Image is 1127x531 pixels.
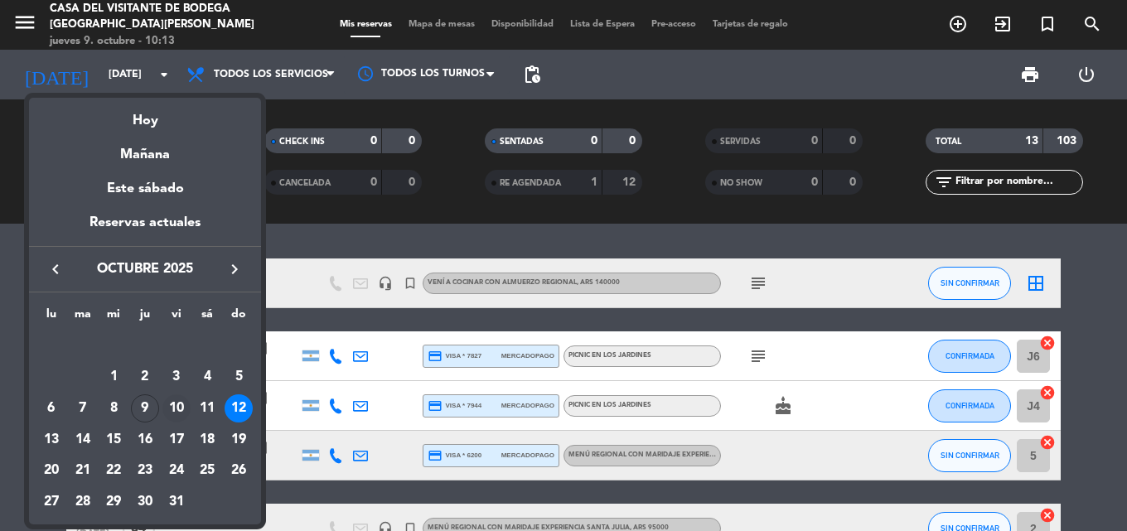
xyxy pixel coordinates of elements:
[192,362,224,393] td: 4 de octubre de 2025
[29,166,261,212] div: Este sábado
[29,132,261,166] div: Mañana
[193,426,221,454] div: 18
[36,305,67,331] th: lunes
[36,393,67,424] td: 6 de octubre de 2025
[129,393,161,424] td: 9 de octubre de 2025
[67,456,99,487] td: 21 de octubre de 2025
[220,258,249,280] button: keyboard_arrow_right
[131,488,159,516] div: 30
[131,457,159,485] div: 23
[69,394,97,422] div: 7
[98,393,129,424] td: 8 de octubre de 2025
[193,394,221,422] div: 11
[98,456,129,487] td: 22 de octubre de 2025
[99,394,128,422] div: 8
[192,456,224,487] td: 25 de octubre de 2025
[193,457,221,485] div: 25
[225,259,244,279] i: keyboard_arrow_right
[129,424,161,456] td: 16 de octubre de 2025
[161,362,192,393] td: 3 de octubre de 2025
[161,305,192,331] th: viernes
[129,456,161,487] td: 23 de octubre de 2025
[67,486,99,518] td: 28 de octubre de 2025
[36,486,67,518] td: 27 de octubre de 2025
[37,488,65,516] div: 27
[99,426,128,454] div: 15
[131,363,159,391] div: 2
[46,259,65,279] i: keyboard_arrow_left
[67,305,99,331] th: martes
[161,424,192,456] td: 17 de octubre de 2025
[98,362,129,393] td: 1 de octubre de 2025
[99,488,128,516] div: 29
[129,362,161,393] td: 2 de octubre de 2025
[225,457,253,485] div: 26
[162,363,191,391] div: 3
[162,394,191,422] div: 10
[223,424,254,456] td: 19 de octubre de 2025
[225,363,253,391] div: 5
[69,488,97,516] div: 28
[131,394,159,422] div: 9
[192,424,224,456] td: 18 de octubre de 2025
[192,393,224,424] td: 11 de octubre de 2025
[67,393,99,424] td: 7 de octubre de 2025
[29,98,261,132] div: Hoy
[162,426,191,454] div: 17
[37,457,65,485] div: 20
[36,331,254,362] td: OCT.
[161,393,192,424] td: 10 de octubre de 2025
[225,394,253,422] div: 12
[192,305,224,331] th: sábado
[162,488,191,516] div: 31
[98,305,129,331] th: miércoles
[99,457,128,485] div: 22
[69,426,97,454] div: 14
[37,394,65,422] div: 6
[36,424,67,456] td: 13 de octubre de 2025
[36,456,67,487] td: 20 de octubre de 2025
[69,457,97,485] div: 21
[37,426,65,454] div: 13
[162,457,191,485] div: 24
[131,426,159,454] div: 16
[193,363,221,391] div: 4
[129,305,161,331] th: jueves
[223,362,254,393] td: 5 de octubre de 2025
[129,486,161,518] td: 30 de octubre de 2025
[225,426,253,454] div: 19
[70,258,220,280] span: octubre 2025
[223,456,254,487] td: 26 de octubre de 2025
[161,456,192,487] td: 24 de octubre de 2025
[223,393,254,424] td: 12 de octubre de 2025
[223,305,254,331] th: domingo
[41,258,70,280] button: keyboard_arrow_left
[29,212,261,246] div: Reservas actuales
[98,424,129,456] td: 15 de octubre de 2025
[161,486,192,518] td: 31 de octubre de 2025
[67,424,99,456] td: 14 de octubre de 2025
[98,486,129,518] td: 29 de octubre de 2025
[99,363,128,391] div: 1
